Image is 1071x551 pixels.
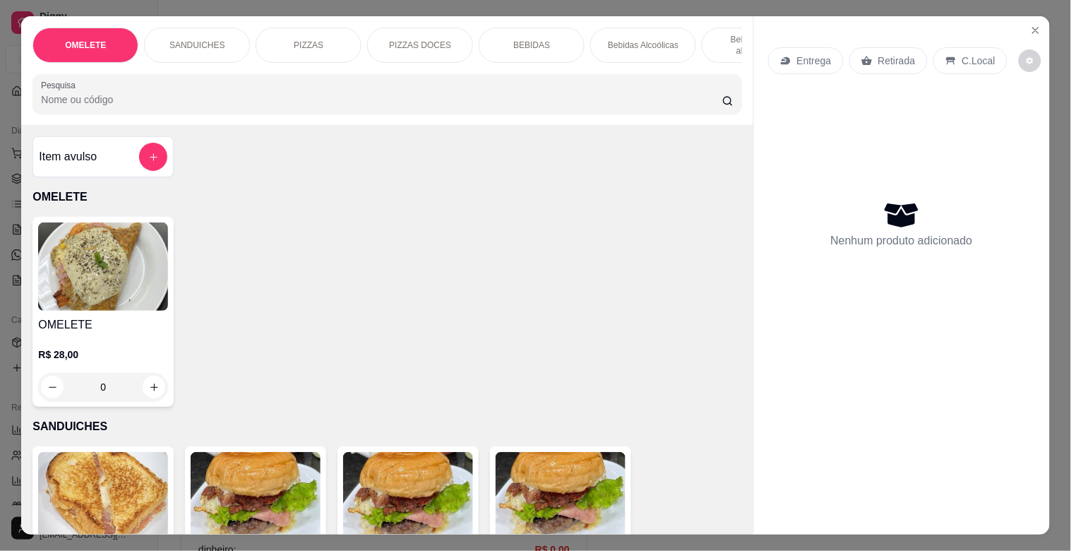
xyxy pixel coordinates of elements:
[1024,19,1047,42] button: Close
[343,452,473,540] img: product-image
[32,418,741,435] p: SANDUICHES
[41,79,80,91] label: Pesquisa
[608,40,678,51] p: Bebidas Alcoólicas
[191,452,321,540] img: product-image
[389,40,451,51] p: PIZZAS DOCES
[38,452,168,540] img: product-image
[831,232,973,249] p: Nenhum produto adicionado
[32,189,741,206] p: OMELETE
[513,40,550,51] p: BEBIDAS
[714,34,796,57] p: Bebidas Não alcoólicas
[169,40,225,51] p: SANDUICHES
[139,143,167,171] button: add-separate-item
[41,93,722,107] input: Pesquisa
[1019,49,1041,72] button: decrease-product-quantity
[38,223,168,311] img: product-image
[294,40,323,51] p: PIZZAS
[496,452,626,540] img: product-image
[39,148,97,165] h4: Item avulso
[962,54,995,68] p: C.Local
[878,54,916,68] p: Retirada
[797,54,832,68] p: Entrega
[38,348,168,362] p: R$ 28,00
[65,40,106,51] p: OMELETE
[38,316,168,333] h4: OMELETE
